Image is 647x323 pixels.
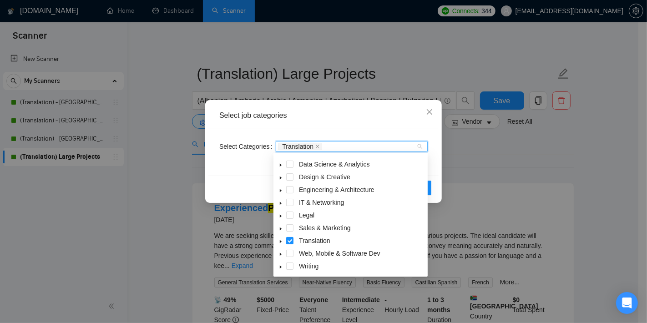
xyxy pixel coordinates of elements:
[278,214,283,218] span: caret-down
[299,212,314,219] span: Legal
[299,224,351,232] span: Sales & Marketing
[297,159,426,170] span: Data Science & Analytics
[219,111,428,121] div: Select job categories
[278,239,283,244] span: caret-down
[297,172,426,182] span: Design & Creative
[278,252,283,257] span: caret-down
[278,176,283,180] span: caret-down
[299,173,350,181] span: Design & Creative
[297,197,426,208] span: IT & Networking
[278,143,322,150] span: Translation
[278,201,283,206] span: caret-down
[297,235,426,246] span: Translation
[299,262,318,270] span: Writing
[278,188,283,193] span: caret-down
[278,265,283,269] span: caret-down
[299,250,380,257] span: Web, Mobile & Software Dev
[219,139,276,154] label: Select Categories
[299,161,370,168] span: Data Science & Analytics
[426,108,433,116] span: close
[324,143,326,150] input: Select Categories
[297,222,426,233] span: Sales & Marketing
[299,199,344,206] span: IT & Networking
[299,186,374,193] span: Engineering & Architecture
[299,237,330,244] span: Translation
[278,227,283,231] span: caret-down
[297,248,426,259] span: Web, Mobile & Software Dev
[297,184,426,195] span: Engineering & Architecture
[282,143,313,150] span: Translation
[297,210,426,221] span: Legal
[417,100,442,125] button: Close
[616,292,638,314] div: Open Intercom Messenger
[297,261,426,272] span: Writing
[278,163,283,167] span: caret-down
[315,144,320,149] span: close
